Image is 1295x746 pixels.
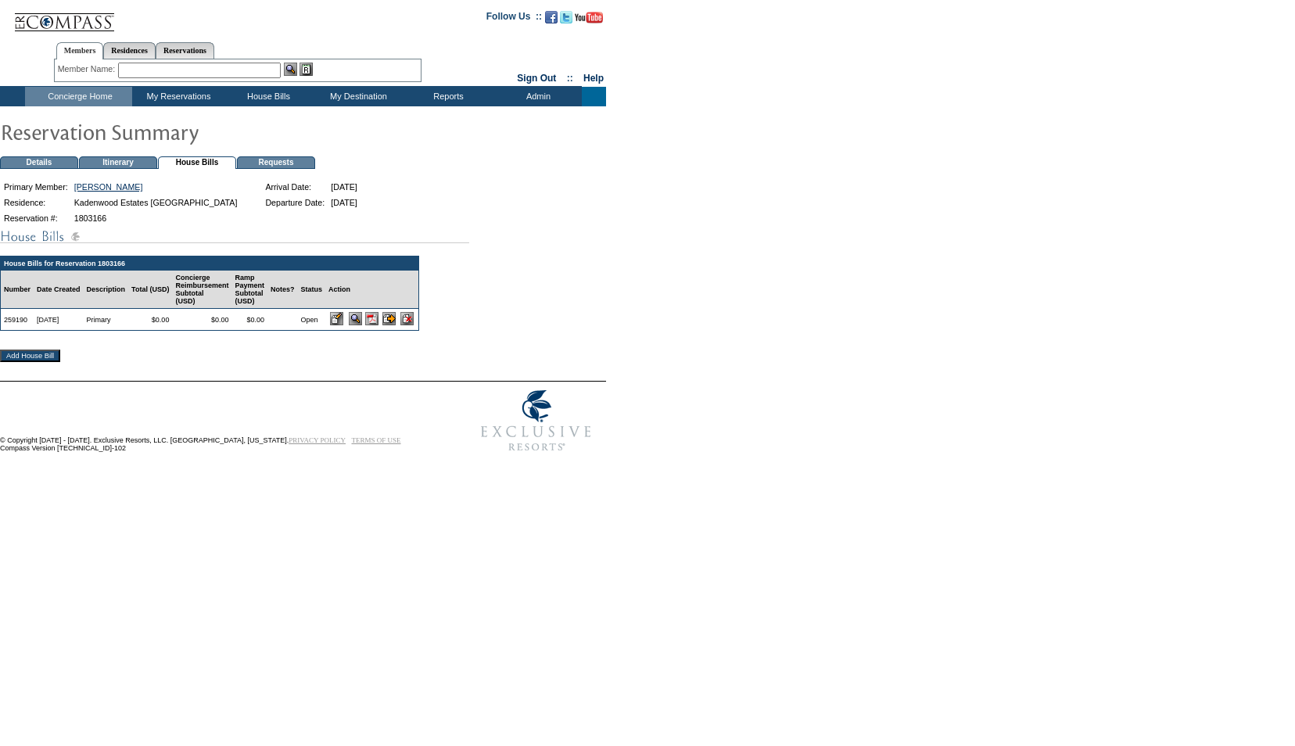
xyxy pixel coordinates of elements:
[545,11,558,23] img: Become our fan on Facebook
[349,312,362,325] input: View
[567,73,573,84] span: ::
[34,271,84,309] td: Date Created
[325,271,418,309] td: Action
[365,312,378,325] img: b_pdf.gif
[231,271,267,309] td: Ramp Payment Subtotal (USD)
[231,309,267,330] td: $0.00
[330,312,343,325] input: Edit
[2,180,70,194] td: Primary Member:
[222,87,312,106] td: House Bills
[56,42,104,59] a: Members
[72,211,240,225] td: 1803166
[560,11,572,23] img: Follow us on Twitter
[486,9,542,28] td: Follow Us ::
[492,87,582,106] td: Admin
[289,436,346,444] a: PRIVACY POLICY
[575,12,603,23] img: Subscribe to our YouTube Channel
[25,87,132,106] td: Concierge Home
[103,42,156,59] a: Residences
[132,87,222,106] td: My Reservations
[466,382,606,460] img: Exclusive Resorts
[58,63,118,76] div: Member Name:
[128,309,172,330] td: $0.00
[583,73,604,84] a: Help
[263,195,327,210] td: Departure Date:
[2,211,70,225] td: Reservation #:
[297,309,325,330] td: Open
[328,180,360,194] td: [DATE]
[84,271,129,309] td: Description
[352,436,401,444] a: TERMS OF USE
[172,309,231,330] td: $0.00
[297,271,325,309] td: Status
[128,271,172,309] td: Total (USD)
[312,87,402,106] td: My Destination
[402,87,492,106] td: Reports
[1,271,34,309] td: Number
[545,16,558,25] a: Become our fan on Facebook
[263,180,327,194] td: Arrival Date:
[74,182,143,192] a: [PERSON_NAME]
[237,156,315,169] td: Requests
[560,16,572,25] a: Follow us on Twitter
[575,16,603,25] a: Subscribe to our YouTube Channel
[1,256,418,271] td: House Bills for Reservation 1803166
[79,156,157,169] td: Itinerary
[267,271,298,309] td: Notes?
[517,73,556,84] a: Sign Out
[300,63,313,76] img: Reservations
[400,312,414,325] input: Delete
[158,156,236,169] td: House Bills
[84,309,129,330] td: Primary
[156,42,214,59] a: Reservations
[382,312,396,325] input: Submit for Processing
[34,309,84,330] td: [DATE]
[284,63,297,76] img: View
[2,195,70,210] td: Residence:
[328,195,360,210] td: [DATE]
[172,271,231,309] td: Concierge Reimbursement Subtotal (USD)
[72,195,240,210] td: Kadenwood Estates [GEOGRAPHIC_DATA]
[1,309,34,330] td: 259190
